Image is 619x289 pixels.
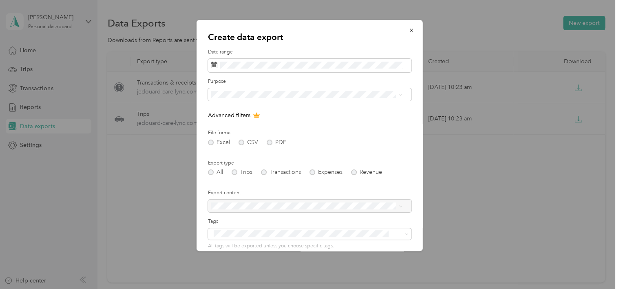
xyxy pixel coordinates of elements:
iframe: Everlance-gr Chat Button Frame [573,243,619,289]
p: Advanced filters [208,111,411,120]
label: Tags [208,218,411,225]
label: Purpose [208,78,411,85]
label: File format [208,129,411,137]
label: Date range [208,49,411,56]
label: Export content [208,189,411,197]
p: Create data export [208,31,411,43]
p: All tags will be exported unless you choose specific tags. [208,242,411,250]
label: Export type [208,160,411,167]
